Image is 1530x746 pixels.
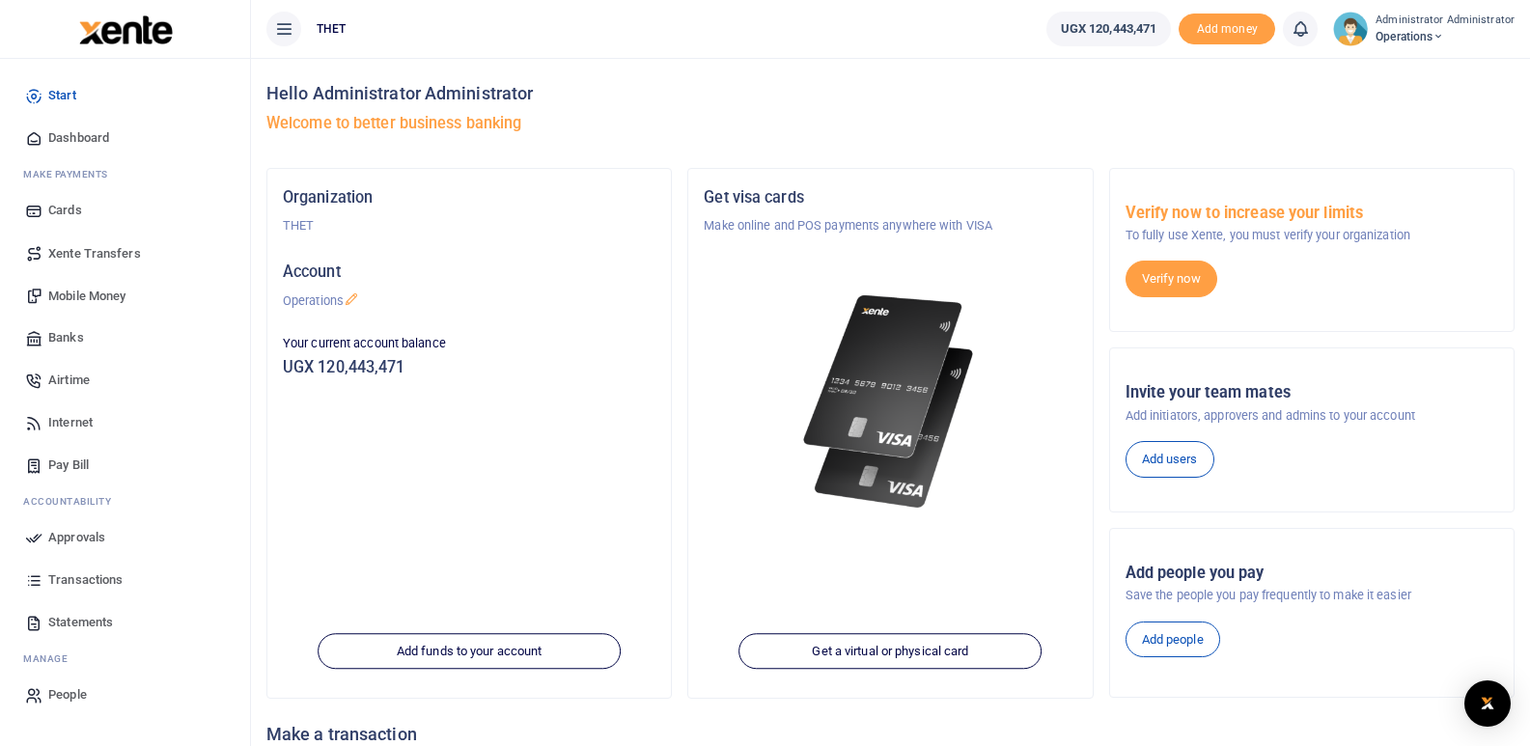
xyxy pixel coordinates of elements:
span: Approvals [48,528,105,547]
li: Ac [15,486,235,516]
a: Airtime [15,359,235,401]
h5: Welcome to better business banking [266,114,1515,133]
a: Verify now [1126,261,1217,297]
a: Mobile Money [15,274,235,317]
p: Your current account balance [283,334,655,353]
p: Save the people you pay frequently to make it easier [1126,586,1498,605]
a: Add funds to your account [318,633,621,670]
a: Xente Transfers [15,232,235,274]
span: Banks [48,328,84,347]
a: People [15,674,235,716]
span: Transactions [48,570,123,590]
h5: Get visa cards [704,188,1076,207]
p: Operations [283,291,655,311]
a: Pay Bill [15,444,235,486]
a: Transactions [15,559,235,601]
small: Administrator Administrator [1376,13,1515,29]
span: UGX 120,443,471 [1061,19,1157,39]
span: Cards [48,201,82,220]
a: Dashboard [15,117,235,159]
span: anage [33,653,69,664]
a: Start [15,74,235,117]
div: Open Intercom Messenger [1464,680,1511,727]
h5: Invite your team mates [1126,383,1498,402]
a: Internet [15,401,235,444]
h4: Make a transaction [266,724,1515,745]
h4: Hello Administrator Administrator [266,83,1515,104]
h5: UGX 120,443,471 [283,358,655,377]
a: profile-user Administrator Administrator Operations [1333,12,1515,46]
a: UGX 120,443,471 [1046,12,1172,46]
h5: Account [283,262,655,282]
span: People [48,685,87,705]
img: profile-user [1333,12,1368,46]
a: Statements [15,601,235,644]
span: Statements [48,613,113,632]
span: Operations [1376,28,1515,45]
p: To fully use Xente, you must verify your organization [1126,226,1498,245]
img: logo-large [79,15,173,44]
span: countability [38,496,111,507]
span: ake Payments [33,169,108,180]
span: Start [48,86,76,105]
li: Wallet ballance [1039,12,1180,46]
h5: Add people you pay [1126,564,1498,583]
span: THET [309,20,353,38]
span: Airtime [48,371,90,390]
a: Get a virtual or physical card [739,633,1043,670]
a: Add people [1126,622,1220,658]
p: Add initiators, approvers and admins to your account [1126,406,1498,426]
a: Cards [15,189,235,232]
h5: Organization [283,188,655,207]
a: Add users [1126,441,1214,478]
h5: Verify now to increase your limits [1126,204,1498,223]
span: Dashboard [48,128,109,148]
span: Add money [1179,14,1275,45]
span: Mobile Money [48,286,125,305]
span: Internet [48,413,93,432]
p: THET [283,216,655,235]
a: Approvals [15,516,235,559]
a: Banks [15,317,235,359]
img: xente-_physical_cards.png [797,282,984,521]
li: M [15,644,235,674]
a: Add money [1179,20,1275,35]
span: Xente Transfers [48,243,141,262]
a: logo-small logo-large logo-large [77,21,173,36]
li: Toup your wallet [1179,14,1275,45]
li: M [15,159,235,189]
p: Make online and POS payments anywhere with VISA [704,216,1076,235]
span: Pay Bill [48,456,89,475]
